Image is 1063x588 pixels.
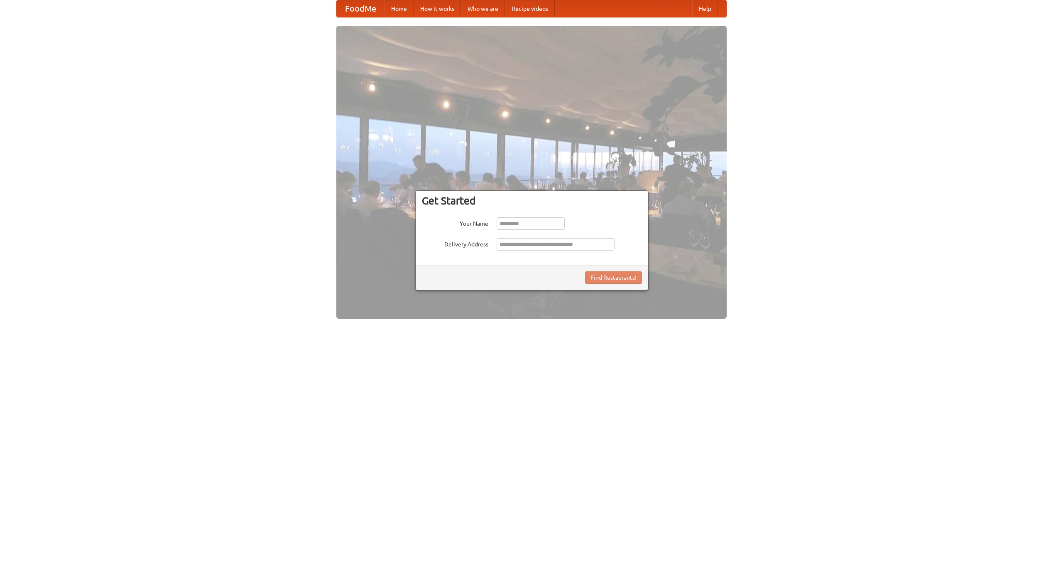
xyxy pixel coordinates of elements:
a: Who we are [461,0,505,17]
h3: Get Started [422,194,642,207]
a: Home [385,0,414,17]
a: Recipe videos [505,0,555,17]
label: Your Name [422,217,488,228]
a: How it works [414,0,461,17]
button: Find Restaurants! [585,271,642,284]
a: FoodMe [337,0,385,17]
a: Help [692,0,718,17]
label: Delivery Address [422,238,488,248]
